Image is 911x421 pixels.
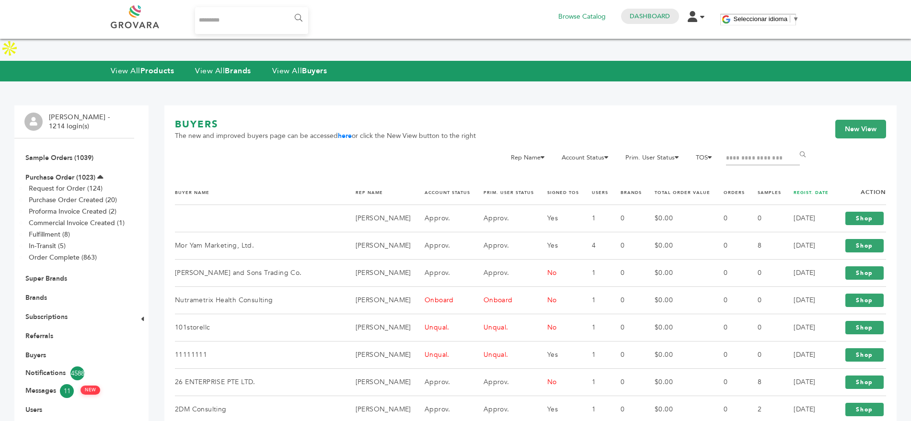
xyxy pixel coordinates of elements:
td: [PERSON_NAME] [344,205,413,232]
td: 4 [580,232,609,260]
a: PRIM. USER STATUS [484,190,534,195]
td: [PERSON_NAME] [344,287,413,314]
td: 1 [580,260,609,287]
td: 1 [580,341,609,369]
td: Approv. [413,232,472,260]
h1: BUYERS [175,118,476,131]
td: [DATE] [782,287,830,314]
strong: Buyers [302,66,327,76]
a: Sample Orders (1039) [25,153,93,162]
a: TOTAL ORDER VALUE [655,190,710,195]
td: 0 [712,314,746,341]
td: $0.00 [643,287,712,314]
a: ORDERS [724,190,745,195]
td: $0.00 [643,369,712,396]
td: [PERSON_NAME] [344,260,413,287]
td: [DATE] [782,205,830,232]
td: Onboard [472,287,535,314]
td: Nutrametrix Health Consulting [175,287,344,314]
a: Super Brands [25,274,67,283]
a: Brands [25,293,47,302]
td: Yes [535,341,580,369]
a: SAMPLES [758,190,781,195]
td: Approv. [413,260,472,287]
td: 0 [609,232,643,260]
span: 4588 [70,366,84,380]
a: REP NAME [356,190,383,195]
td: Approv. [472,369,535,396]
td: 1 [580,287,609,314]
input: Search... [195,7,309,34]
td: $0.00 [643,260,712,287]
td: 0 [746,341,782,369]
span: 11 [60,384,74,398]
td: [DATE] [782,232,830,260]
a: Request for Order (124) [29,184,103,193]
a: Notifications4588 [25,366,123,380]
span: Seleccionar idioma [734,15,788,23]
a: ACCOUNT STATUS [425,190,470,195]
td: No [535,314,580,341]
td: 0 [746,205,782,232]
a: Referrals [25,331,53,341]
a: Shop [845,375,884,389]
td: Approv. [472,205,535,232]
td: 0 [712,260,746,287]
td: Unqual. [472,341,535,369]
a: View AllBrands [195,66,251,76]
td: Yes [535,205,580,232]
td: 0 [609,287,643,314]
td: [DATE] [782,260,830,287]
a: USERS [592,190,608,195]
td: 1 [580,369,609,396]
td: $0.00 [643,314,712,341]
td: 0 [609,260,643,287]
td: No [535,287,580,314]
a: Buyers [25,351,46,360]
th: Action [830,180,886,205]
td: $0.00 [643,232,712,260]
td: [DATE] [782,314,830,341]
td: 0 [609,341,643,369]
a: Proforma Invoice Created (2) [29,207,116,216]
a: Commercial Invoice Created (1) [29,218,125,228]
a: Messages11 NEW [25,384,123,398]
td: Unqual. [413,314,472,341]
td: 1 [580,205,609,232]
td: $0.00 [643,205,712,232]
a: View AllProducts [111,66,174,76]
li: TOS [691,152,722,168]
td: 8 [746,369,782,396]
a: Shop [845,294,884,307]
a: Purchase Order (1023) [25,173,95,182]
td: 0 [609,205,643,232]
td: 11111111 [175,341,344,369]
a: here [338,131,352,140]
td: Unqual. [413,341,472,369]
td: Approv. [472,260,535,287]
li: [PERSON_NAME] - 1214 login(s) [49,113,112,131]
td: [DATE] [782,369,830,396]
td: 0 [746,314,782,341]
a: Shop [845,403,884,416]
a: Users [25,405,42,414]
td: 0 [746,287,782,314]
td: Approv. [413,369,472,396]
a: Order Complete (863) [29,253,97,262]
a: Browse Catalog [558,11,606,22]
li: Rep Name [506,152,555,168]
span: ▼ [793,15,799,23]
a: Shop [845,266,884,280]
a: REGIST. DATE [794,190,829,195]
strong: Products [140,66,174,76]
td: 8 [746,232,782,260]
a: Shop [845,348,884,362]
a: New View [835,120,886,139]
span: The new and improved buyers page can be accessed or click the New View button to the right [175,131,476,141]
td: Onboard [413,287,472,314]
a: BUYER NAME [175,190,209,195]
td: [DATE] [782,341,830,369]
a: Fulfillment (8) [29,230,70,239]
td: [PERSON_NAME] [344,369,413,396]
